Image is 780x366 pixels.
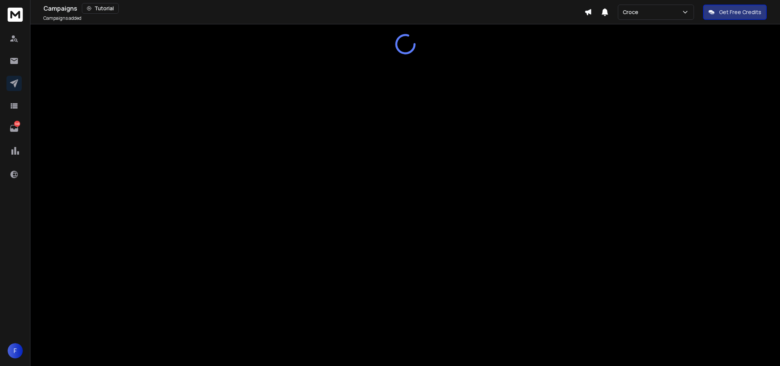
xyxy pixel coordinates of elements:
p: Croce [623,8,641,16]
p: Campaigns added [43,15,81,21]
div: Campaigns [43,3,584,14]
a: 149 [6,121,22,136]
p: Get Free Credits [719,8,761,16]
button: F [8,343,23,358]
button: Tutorial [82,3,119,14]
button: Get Free Credits [703,5,767,20]
p: 149 [14,121,20,127]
